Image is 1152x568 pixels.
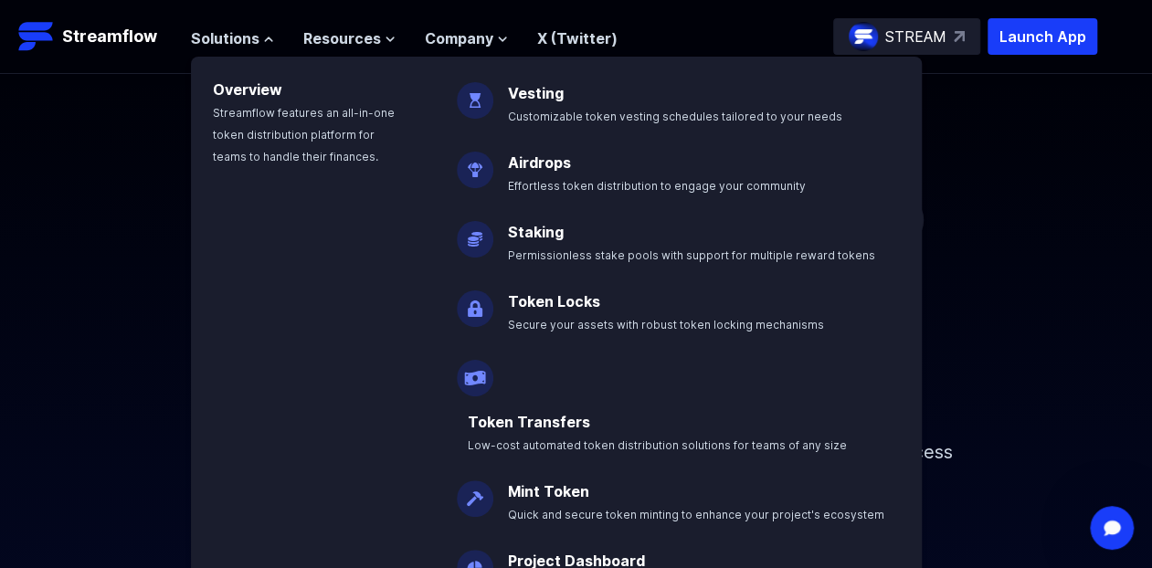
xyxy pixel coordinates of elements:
h1: Token management infrastructure [165,293,988,410]
button: Launch App [988,18,1097,55]
span: Permissionless stake pools with support for multiple reward tokens [508,248,875,262]
img: Staking [457,206,493,258]
a: Overview [213,80,282,99]
a: Vesting [508,84,564,102]
p: STREAM [885,26,946,47]
img: Payroll [457,345,493,396]
button: Solutions [191,27,274,49]
a: Staking [508,223,564,241]
button: Company [425,27,508,49]
a: Token Locks [508,292,600,310]
span: Streamflow features an all-in-one token distribution platform for teams to handle their finances. [213,106,395,163]
a: Streamflow [18,18,173,55]
img: Token Locks [457,276,493,327]
a: Token Transfers [468,413,590,431]
p: Simplify your token distribution with Streamflow's Application and SDK, offering access to custom... [184,410,969,520]
img: Vesting [457,68,493,119]
p: Streamflow [62,24,157,49]
button: Resources [303,27,396,49]
img: streamflow-logo-circle.png [849,22,878,51]
span: Solutions [191,27,259,49]
img: Streamflow Logo [18,18,55,55]
img: top-right-arrow.svg [954,31,965,42]
span: Quick and secure token minting to enhance your project's ecosystem [508,508,884,521]
a: STREAM [833,18,980,55]
span: Company [425,27,493,49]
span: Secure your assets with robust token locking mechanisms [508,318,824,331]
a: X (Twitter) [537,29,618,47]
span: Customizable token vesting schedules tailored to your needs [508,110,842,123]
img: Mint Token [457,466,493,517]
a: Mint Token [508,482,589,500]
img: Airdrops [457,137,493,188]
iframe: Intercom live chat [1090,506,1134,550]
span: Effortless token distribution to engage your community [508,179,806,193]
span: Low-cost automated token distribution solutions for teams of any size [468,438,847,452]
span: Resources [303,27,381,49]
a: Airdrops [508,153,571,172]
